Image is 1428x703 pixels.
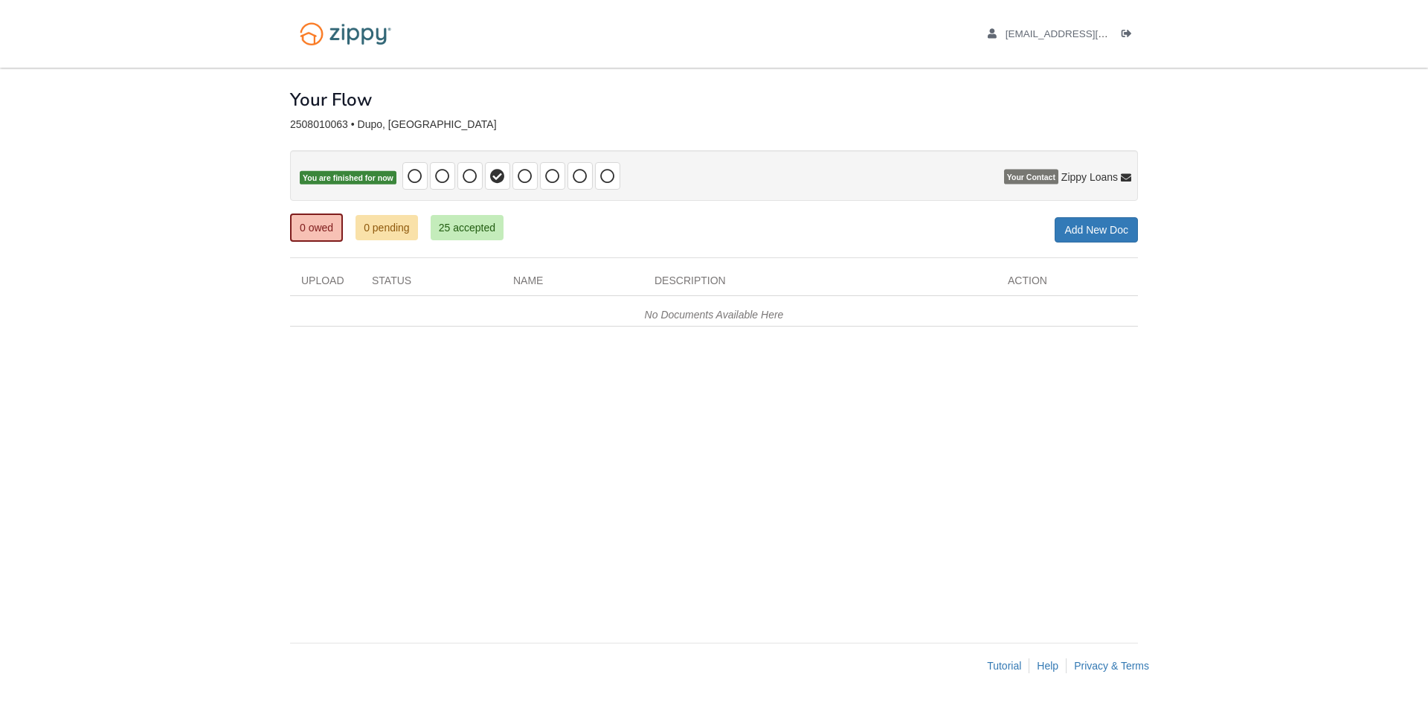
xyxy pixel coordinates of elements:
[1037,660,1058,672] a: Help
[1006,28,1176,39] span: benjaminwuelling@gmail.com
[988,28,1176,43] a: edit profile
[997,273,1138,295] div: Action
[290,15,401,53] img: Logo
[502,273,643,295] div: Name
[361,273,502,295] div: Status
[987,660,1021,672] a: Tutorial
[356,215,418,240] a: 0 pending
[290,273,361,295] div: Upload
[290,90,372,109] h1: Your Flow
[1122,28,1138,43] a: Log out
[1004,170,1058,184] span: Your Contact
[290,118,1138,131] div: 2508010063 • Dupo, [GEOGRAPHIC_DATA]
[1074,660,1149,672] a: Privacy & Terms
[290,214,343,242] a: 0 owed
[300,171,396,185] span: You are finished for now
[645,309,784,321] em: No Documents Available Here
[431,215,504,240] a: 25 accepted
[1055,217,1138,243] a: Add New Doc
[643,273,997,295] div: Description
[1061,170,1118,184] span: Zippy Loans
